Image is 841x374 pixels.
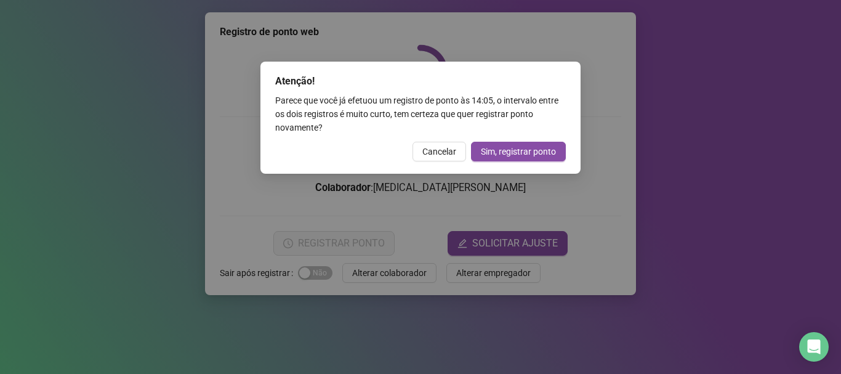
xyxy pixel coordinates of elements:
span: Cancelar [422,145,456,158]
div: Parece que você já efetuou um registro de ponto às 14:05 , o intervalo entre os dois registros é ... [275,94,566,134]
div: Atenção! [275,74,566,89]
button: Sim, registrar ponto [471,142,566,161]
span: Sim, registrar ponto [481,145,556,158]
div: Open Intercom Messenger [799,332,829,362]
button: Cancelar [412,142,466,161]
